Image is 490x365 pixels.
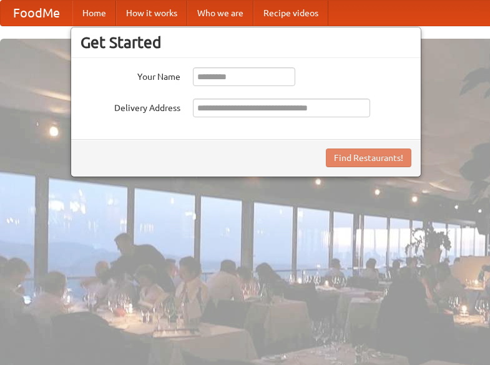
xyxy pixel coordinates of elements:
[81,33,411,52] h3: Get Started
[81,67,180,83] label: Your Name
[326,148,411,167] button: Find Restaurants!
[72,1,116,26] a: Home
[1,1,72,26] a: FoodMe
[81,99,180,114] label: Delivery Address
[116,1,187,26] a: How it works
[253,1,328,26] a: Recipe videos
[187,1,253,26] a: Who we are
